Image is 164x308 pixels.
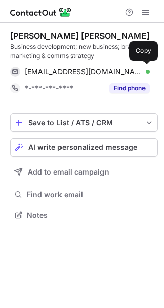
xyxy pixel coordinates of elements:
button: Notes [10,208,158,222]
div: [PERSON_NAME] [PERSON_NAME] [10,31,150,41]
span: [EMAIL_ADDRESS][DOMAIN_NAME] [25,67,142,76]
span: Find work email [27,190,154,199]
span: Add to email campaign [28,168,109,176]
button: Reveal Button [109,83,150,93]
img: ContactOut v5.3.10 [10,6,72,18]
button: Add to email campaign [10,163,158,181]
button: save-profile-one-click [10,113,158,132]
button: Find work email [10,187,158,202]
span: AI write personalized message [28,143,137,151]
button: AI write personalized message [10,138,158,157]
span: Notes [27,210,154,220]
div: Business development; new business; brand, marketing & comms strategy [10,42,158,61]
div: Save to List / ATS / CRM [28,119,140,127]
